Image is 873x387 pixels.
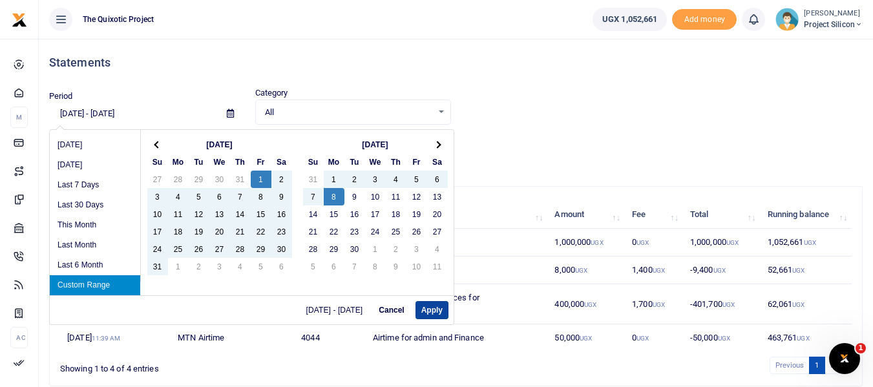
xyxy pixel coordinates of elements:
[365,153,386,171] th: We
[547,201,625,229] th: Amount: activate to sort column ascending
[672,14,737,23] a: Add money
[10,327,28,348] li: Ac
[797,335,809,342] small: UGX
[168,153,189,171] th: Mo
[230,205,251,223] td: 14
[809,357,825,374] a: 1
[365,171,386,188] td: 3
[427,205,448,223] td: 20
[636,239,649,246] small: UGX
[427,240,448,258] td: 4
[386,188,406,205] td: 11
[427,223,448,240] td: 27
[147,171,168,188] td: 27
[722,301,735,308] small: UGX
[386,258,406,275] td: 9
[547,229,625,256] td: 1,000,000
[366,256,547,284] td: Jibu office water
[10,107,28,128] li: M
[386,205,406,223] td: 18
[147,258,168,275] td: 31
[547,284,625,324] td: 400,000
[406,223,427,240] td: 26
[189,205,209,223] td: 12
[718,335,730,342] small: UGX
[386,153,406,171] th: Th
[683,284,761,324] td: -401,700
[829,343,860,374] iframe: Intercom live chat
[251,171,271,188] td: 1
[230,188,251,205] td: 7
[251,205,271,223] td: 15
[271,153,292,171] th: Sa
[365,258,386,275] td: 8
[12,12,27,28] img: logo-small
[49,103,216,125] input: select period
[344,223,365,240] td: 23
[602,13,657,26] span: UGX 1,052,661
[365,205,386,223] td: 17
[547,324,625,351] td: 50,000
[386,223,406,240] td: 25
[50,255,140,275] li: Last 6 Month
[209,258,230,275] td: 3
[303,205,324,223] td: 14
[189,188,209,205] td: 5
[306,306,368,314] span: [DATE] - [DATE]
[324,188,344,205] td: 8
[50,155,140,175] li: [DATE]
[189,258,209,275] td: 2
[50,175,140,195] li: Last 7 Days
[804,8,863,19] small: [PERSON_NAME]
[775,8,799,31] img: profile-user
[271,240,292,258] td: 30
[683,229,761,256] td: 1,000,000
[78,14,159,25] span: The Quixotic Project
[49,140,863,154] p: Download
[230,240,251,258] td: 28
[271,223,292,240] td: 23
[672,9,737,30] li: Toup your wallet
[760,256,852,284] td: 52,661
[147,240,168,258] td: 24
[683,256,761,284] td: -9,400
[575,267,587,274] small: UGX
[427,153,448,171] th: Sa
[625,201,683,229] th: Fee: activate to sort column ascending
[60,324,171,351] td: [DATE]
[344,205,365,223] td: 16
[324,153,344,171] th: Mo
[713,267,726,274] small: UGX
[636,335,649,342] small: UGX
[189,171,209,188] td: 29
[189,223,209,240] td: 19
[265,106,432,119] span: All
[49,56,863,70] h4: Statements
[427,188,448,205] td: 13
[271,258,292,275] td: 6
[324,258,344,275] td: 6
[12,14,27,24] a: logo-small logo-large logo-large
[209,171,230,188] td: 30
[365,223,386,240] td: 24
[365,188,386,205] td: 10
[653,267,665,274] small: UGX
[366,229,547,256] td: Transaction Deposit
[406,205,427,223] td: 19
[366,324,547,351] td: Airtime for admin and Finance
[271,171,292,188] td: 2
[50,135,140,155] li: [DATE]
[168,205,189,223] td: 11
[168,240,189,258] td: 25
[591,239,603,246] small: UGX
[251,258,271,275] td: 5
[230,223,251,240] td: 21
[672,9,737,30] span: Add money
[324,171,344,188] td: 1
[386,171,406,188] td: 4
[294,324,366,351] td: 4044
[625,229,683,256] td: 0
[324,205,344,223] td: 15
[427,171,448,188] td: 6
[625,284,683,324] td: 1,700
